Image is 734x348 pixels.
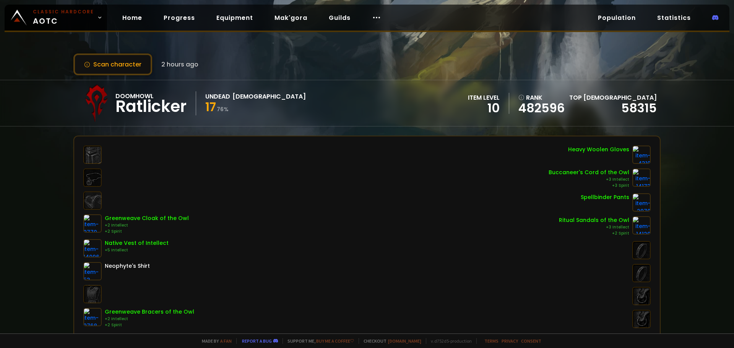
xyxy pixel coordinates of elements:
[521,338,541,344] a: Consent
[632,146,651,164] img: item-4310
[388,338,421,344] a: [DOMAIN_NAME]
[83,262,102,280] img: item-53
[115,101,187,112] div: Ratlicker
[33,8,94,15] small: Classic Hardcore
[651,10,697,26] a: Statistics
[316,338,354,344] a: Buy me a coffee
[268,10,313,26] a: Mak'gora
[549,168,629,176] div: Buccaneer's Cord of the Owl
[581,193,629,201] div: Spellbinder Pants
[116,10,148,26] a: Home
[210,10,259,26] a: Equipment
[158,10,201,26] a: Progress
[484,338,499,344] a: Terms
[549,183,629,189] div: +3 Spirit
[105,239,169,247] div: Native Vest of Intellect
[323,10,357,26] a: Guilds
[105,262,150,270] div: Neophyte's Shirt
[232,92,306,101] div: [DEMOGRAPHIC_DATA]
[549,176,629,183] div: +3 Intellect
[518,93,565,102] div: rank
[83,239,102,257] img: item-14096
[568,146,629,154] div: Heavy Woolen Gloves
[197,338,232,344] span: Made by
[559,230,629,236] div: +2 Spirit
[468,93,500,102] div: item level
[83,308,102,326] img: item-9768
[632,216,651,235] img: item-14129
[283,338,354,344] span: Support me,
[632,193,651,212] img: item-2970
[217,105,229,113] small: 76 %
[73,53,152,75] button: Scan character
[569,93,657,102] div: Top
[105,322,194,328] div: +2 Spirit
[592,10,642,26] a: Population
[359,338,421,344] span: Checkout
[559,216,629,224] div: Ritual Sandals of the Owl
[105,214,189,222] div: Greenweave Cloak of the Owl
[559,224,629,230] div: +3 Intellect
[161,60,198,69] span: 2 hours ago
[83,214,102,233] img: item-9770
[205,92,230,101] div: Undead
[220,338,232,344] a: a fan
[583,93,657,102] span: [DEMOGRAPHIC_DATA]
[205,98,216,115] span: 17
[105,222,189,228] div: +2 Intellect
[502,338,518,344] a: Privacy
[33,8,94,27] span: AOTC
[5,5,107,31] a: Classic HardcoreAOTC
[426,338,472,344] span: v. d752d5 - production
[105,247,169,253] div: +5 Intellect
[105,228,189,235] div: +2 Spirit
[242,338,272,344] a: Report a bug
[468,102,500,114] div: 10
[105,308,194,316] div: Greenweave Bracers of the Owl
[621,99,657,117] a: 58315
[632,168,651,187] img: item-14173
[115,91,187,101] div: Doomhowl
[105,316,194,322] div: +2 Intellect
[518,102,565,114] a: 482596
